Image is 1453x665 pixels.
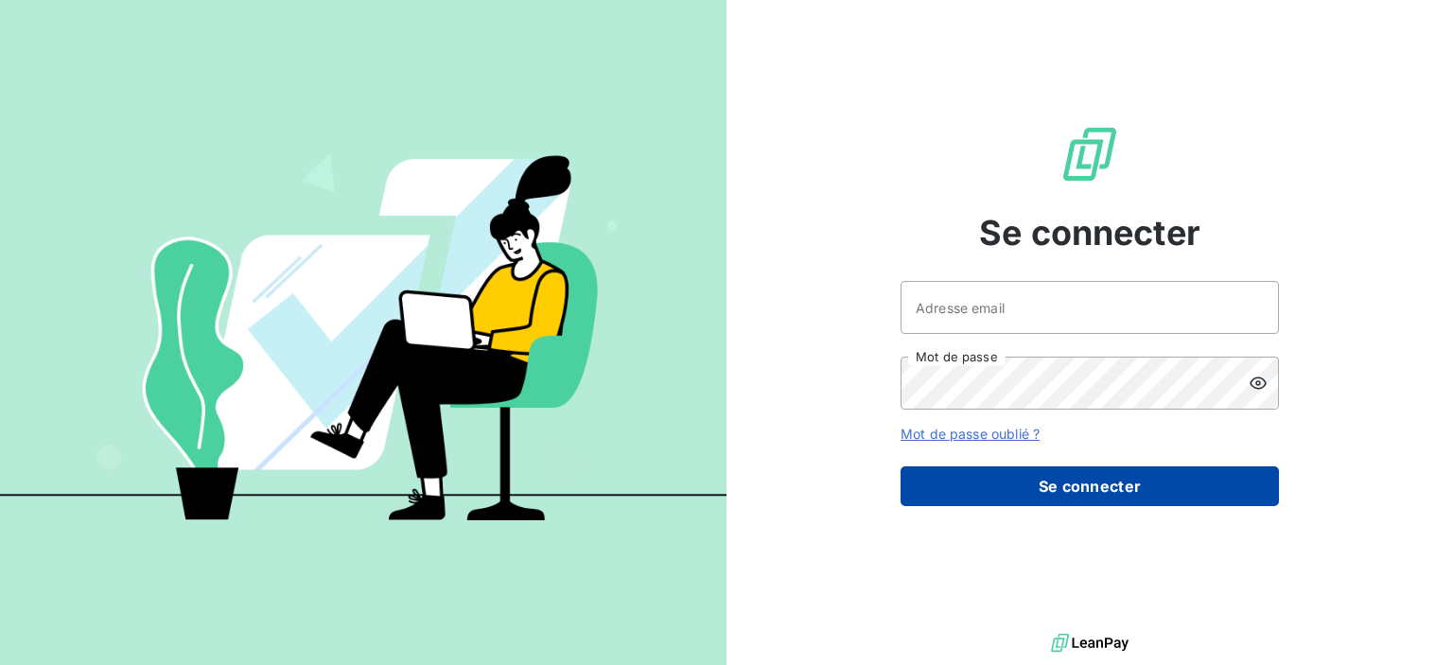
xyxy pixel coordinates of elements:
a: Mot de passe oublié ? [901,426,1040,442]
span: Se connecter [979,207,1200,258]
img: logo [1051,629,1129,657]
img: Logo LeanPay [1059,124,1120,184]
input: placeholder [901,281,1279,334]
button: Se connecter [901,466,1279,506]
